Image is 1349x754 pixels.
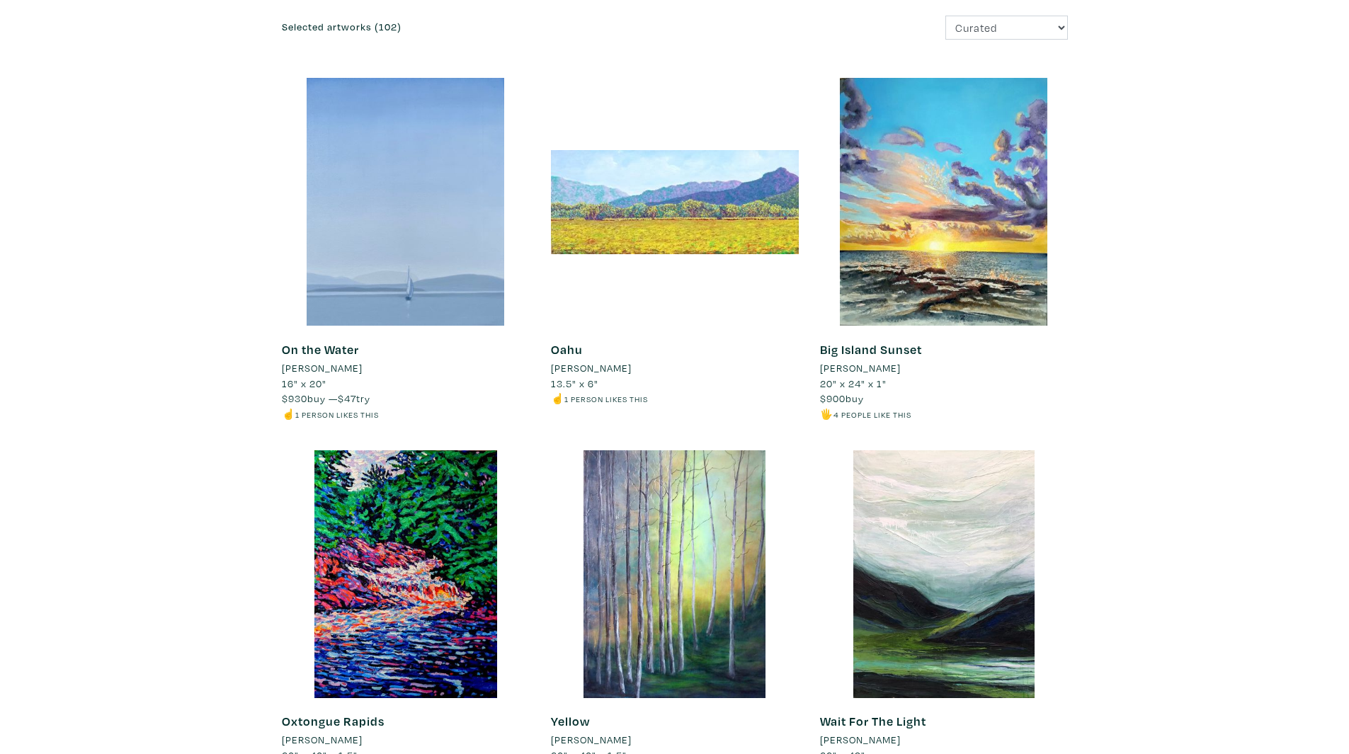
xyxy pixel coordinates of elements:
[282,392,370,405] span: buy — try
[282,21,664,33] h6: Selected artworks (102)
[282,406,530,422] li: ☝️
[820,377,887,390] span: 20" x 24" x 1"
[564,394,648,404] small: 1 person likes this
[282,360,530,376] a: [PERSON_NAME]
[282,377,326,390] span: 16" x 20"
[282,732,363,748] li: [PERSON_NAME]
[820,406,1068,422] li: 🖐️
[820,341,922,358] a: Big Island Sunset
[551,341,583,358] a: Oahu
[820,732,1068,748] a: [PERSON_NAME]
[551,713,590,729] a: Yellow
[282,360,363,376] li: [PERSON_NAME]
[833,409,911,420] small: 4 people like this
[820,392,864,405] span: buy
[820,392,846,405] span: $900
[820,732,901,748] li: [PERSON_NAME]
[551,732,799,748] a: [PERSON_NAME]
[820,360,1068,376] a: [PERSON_NAME]
[551,377,598,390] span: 13.5" x 6"
[282,732,530,748] a: [PERSON_NAME]
[551,391,799,406] li: ☝️
[282,341,359,358] a: On the Water
[295,409,379,420] small: 1 person likes this
[551,360,632,376] li: [PERSON_NAME]
[820,713,926,729] a: Wait For The Light
[551,360,799,376] a: [PERSON_NAME]
[820,360,901,376] li: [PERSON_NAME]
[338,392,356,405] span: $47
[551,732,632,748] li: [PERSON_NAME]
[282,713,385,729] a: Oxtongue Rapids
[282,392,307,405] span: $930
